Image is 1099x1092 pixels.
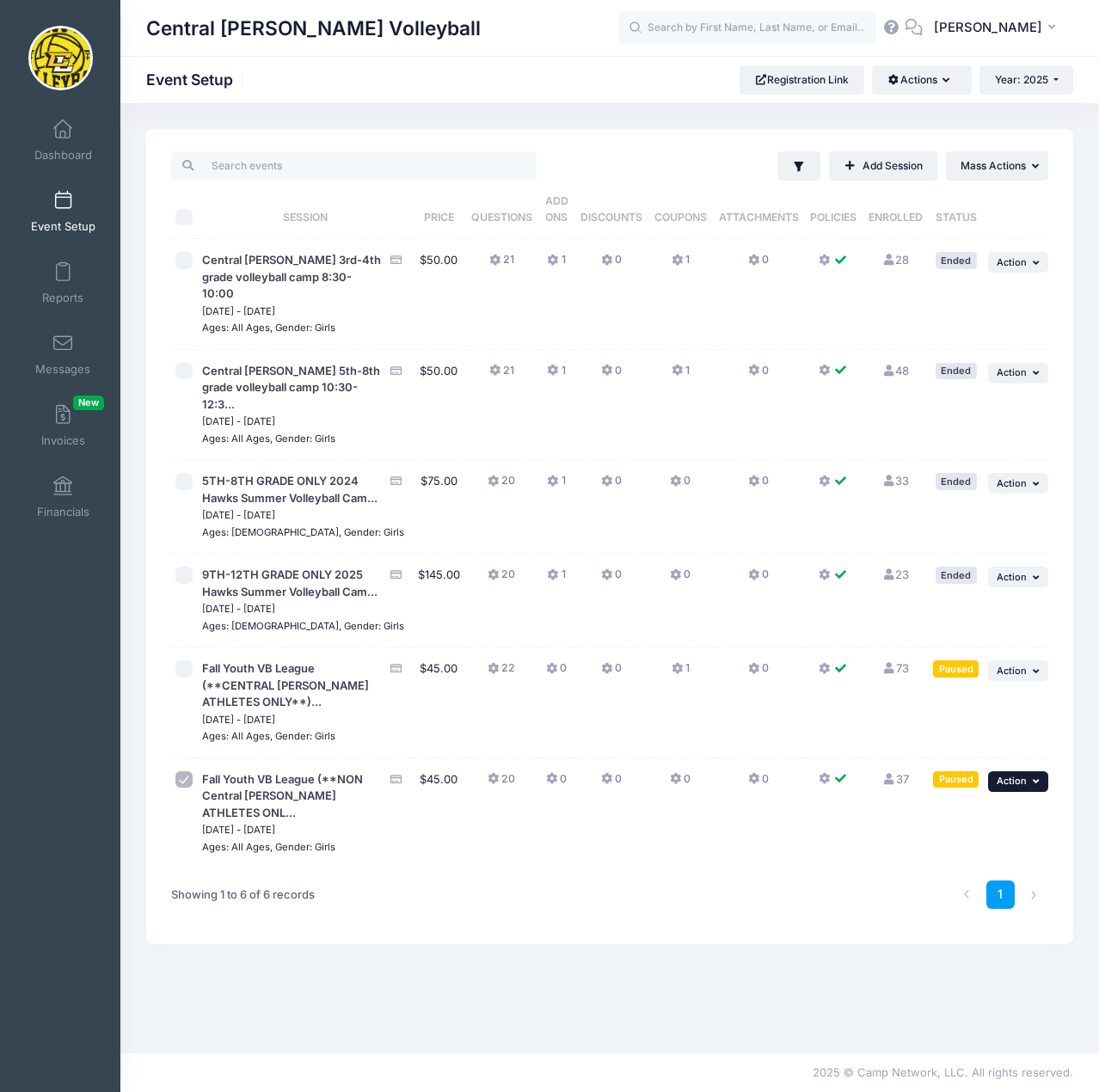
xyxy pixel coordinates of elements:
span: New [73,396,104,410]
span: Mass Actions [961,159,1026,172]
a: Messages [22,324,104,384]
th: Coupons [648,181,712,239]
i: Accepting Credit Card Payments [389,255,402,266]
button: 0 [601,363,622,388]
button: 22 [488,660,515,685]
span: Policies [810,211,856,224]
button: Action [988,473,1048,494]
a: InvoicesNew [22,396,104,456]
button: Action [988,363,1048,383]
span: Invoices [41,433,85,448]
span: Dashboard [34,148,92,163]
div: Ended [936,567,977,583]
button: 0 [670,473,691,498]
small: Ages: All Ages, Gender: Girls [202,841,335,853]
td: $50.00 [413,350,465,461]
td: $45.00 [413,758,465,868]
button: 0 [546,771,567,796]
button: 21 [489,252,514,277]
button: 0 [546,660,567,685]
div: Ended [936,252,977,268]
th: Discounts [574,181,648,239]
small: Ages: [DEMOGRAPHIC_DATA], Gender: Girls [202,620,404,632]
a: Dashboard [22,110,104,170]
span: Action [997,366,1027,378]
button: 1 [547,252,565,277]
input: Search by First Name, Last Name, or Email... [618,11,876,46]
button: 1 [672,660,690,685]
small: [DATE] - [DATE] [202,603,275,615]
small: [DATE] - [DATE] [202,415,275,427]
span: Action [997,477,1027,489]
small: [DATE] - [DATE] [202,714,275,726]
span: 2025 © Camp Network, LLC. All rights reserved. [813,1065,1073,1079]
td: $75.00 [413,460,465,554]
small: Ages: All Ages, Gender: Girls [202,730,335,742]
i: Accepting Credit Card Payments [389,569,402,580]
th: Session [198,181,413,239]
span: 5TH-8TH GRADE ONLY 2024 Hawks Summer Volleyball Cam... [202,474,378,505]
button: 0 [748,567,769,592]
span: Event Setup [31,219,95,234]
td: $50.00 [413,239,465,350]
a: Reports [22,253,104,313]
span: Central [PERSON_NAME] 3rd-4th grade volleyball camp 8:30-10:00 [202,253,381,300]
button: Action [988,771,1048,792]
div: Paused [933,660,979,677]
a: 37 [882,772,909,786]
button: 1 [672,252,690,277]
span: Attachments [719,211,799,224]
th: Price [413,181,465,239]
button: Actions [872,65,971,95]
th: Add Ons [538,181,575,239]
button: Action [988,567,1048,587]
span: Action [997,256,1027,268]
button: Action [988,660,1048,681]
a: 33 [881,474,909,488]
th: Attachments [713,181,805,239]
button: 0 [670,567,691,592]
button: 0 [748,771,769,796]
img: Central Lee Volleyball [28,26,93,90]
small: [DATE] - [DATE] [202,305,275,317]
i: Accepting Credit Card Payments [389,475,402,487]
a: 73 [882,661,909,675]
button: [PERSON_NAME] [923,9,1073,48]
span: Action [997,665,1027,677]
span: 9TH-12TH GRADE ONLY 2025 Hawks Summer Volleyball Cam... [202,567,378,598]
button: 1 [547,363,565,388]
span: Coupons [654,211,707,224]
h1: Central [PERSON_NAME] Volleyball [146,9,481,48]
th: Enrolled [863,181,929,239]
span: Add Ons [545,194,568,224]
th: Status [928,181,983,239]
small: Ages: All Ages, Gender: Girls [202,433,335,445]
a: 23 [881,567,909,581]
button: Action [988,252,1048,273]
h1: Event Setup [146,71,248,89]
small: Ages: [DEMOGRAPHIC_DATA], Gender: Girls [202,526,404,538]
a: Add Session [829,151,937,181]
div: Ended [936,363,977,379]
span: Questions [471,211,532,224]
small: [DATE] - [DATE] [202,824,275,836]
span: Action [997,571,1027,583]
a: 28 [881,253,909,267]
button: 0 [601,473,622,498]
button: 0 [601,252,622,277]
span: Fall Youth VB League (**NON Central [PERSON_NAME] ATHLETES ONL... [202,772,363,819]
i: Accepting Credit Card Payments [389,663,402,674]
button: 0 [601,567,622,592]
span: Financials [37,505,89,519]
input: Search events [171,151,537,181]
span: [PERSON_NAME] [934,18,1042,37]
i: Accepting Credit Card Payments [389,365,402,377]
button: 20 [488,473,515,498]
button: 0 [748,473,769,498]
small: [DATE] - [DATE] [202,509,275,521]
button: 0 [748,252,769,277]
span: Year: 2025 [995,73,1048,86]
div: Paused [933,771,979,788]
span: Messages [35,362,90,377]
button: 20 [488,567,515,592]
